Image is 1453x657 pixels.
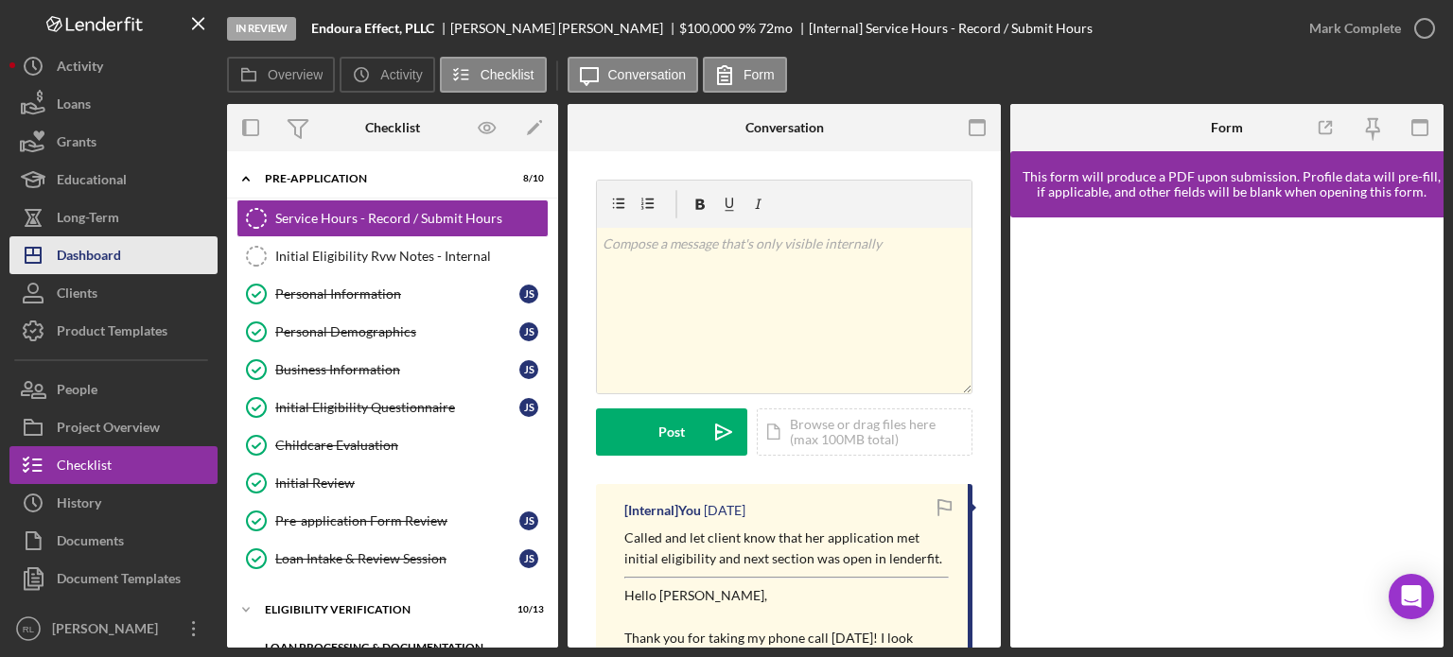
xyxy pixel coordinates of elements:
[519,511,538,530] div: J S
[704,503,745,518] time: 2025-10-01 19:43
[738,21,756,36] div: 9 %
[275,513,519,528] div: Pre-application Form Review
[265,604,497,615] div: Eligibility Verification
[380,67,422,82] label: Activity
[596,408,747,456] button: Post
[275,324,519,339] div: Personal Demographics
[745,120,824,135] div: Conversation
[340,57,434,93] button: Activity
[236,426,549,464] a: Childcare Evaluation
[1020,169,1444,199] div: This form will produce a PDF upon submission. Profile data will pre-fill, if applicable, and othe...
[624,503,701,518] div: [Internal] You
[236,540,549,578] a: Loan Intake & Review SessionJS
[9,560,218,597] button: Document Templates
[57,522,124,564] div: Documents
[236,313,549,351] a: Personal DemographicsJS
[519,360,538,379] div: J S
[47,610,170,652] div: [PERSON_NAME]
[236,237,549,275] a: Initial Eligibility Rvw Notes - Internal
[9,484,218,522] button: History
[265,173,497,184] div: Pre-Application
[624,527,949,570] p: Called and let client know that her application met initial eligibility and next section was open...
[275,286,519,302] div: Personal Information
[57,371,97,413] div: People
[568,57,699,93] button: Conversation
[365,120,420,135] div: Checklist
[275,438,548,453] div: Childcare Evaluation
[809,21,1093,36] div: [Internal] Service Hours - Record / Submit Hours
[275,362,519,377] div: Business Information
[236,502,549,540] a: Pre-application Form ReviewJS
[275,551,519,566] div: Loan Intake & Review Session
[236,199,549,237] a: Service Hours - Record / Submit Hours
[57,446,112,489] div: Checklist
[658,408,685,456] div: Post
[236,351,549,389] a: Business InformationJS
[23,624,35,634] text: RL
[510,604,544,615] div: 10 / 13
[9,610,218,648] button: RL[PERSON_NAME]
[311,21,434,36] b: Endoura Effect, PLLC
[227,57,335,93] button: Overview
[703,57,787,93] button: Form
[275,249,548,264] div: Initial Eligibility Rvw Notes - Internal
[275,211,548,226] div: Service Hours - Record / Submit Hours
[679,20,735,36] span: $100,000
[624,585,949,606] p: Hello [PERSON_NAME],
[1290,9,1444,47] button: Mark Complete
[1309,9,1401,47] div: Mark Complete
[481,67,534,82] label: Checklist
[450,21,679,36] div: [PERSON_NAME] [PERSON_NAME]
[275,475,548,491] div: Initial Review
[236,275,549,313] a: Personal InformationJS
[236,389,549,426] a: Initial Eligibility QuestionnaireJS
[519,549,538,568] div: J S
[519,285,538,303] div: J S
[57,408,160,451] div: Project Overview
[744,67,775,82] label: Form
[227,17,296,41] div: In Review
[236,464,549,502] a: Initial Review
[519,398,538,417] div: J S
[275,400,519,415] div: Initial Eligibility Questionnaire
[268,67,323,82] label: Overview
[510,173,544,184] div: 8 / 10
[440,57,547,93] button: Checklist
[9,522,218,560] button: Documents
[57,560,181,602] div: Document Templates
[1389,574,1434,619] div: Open Intercom Messenger
[1029,236,1427,629] iframe: Lenderfit form
[9,446,218,484] button: Checklist
[1211,120,1243,135] div: Form
[9,371,218,408] button: People
[9,408,218,446] button: Project Overview
[57,484,101,527] div: History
